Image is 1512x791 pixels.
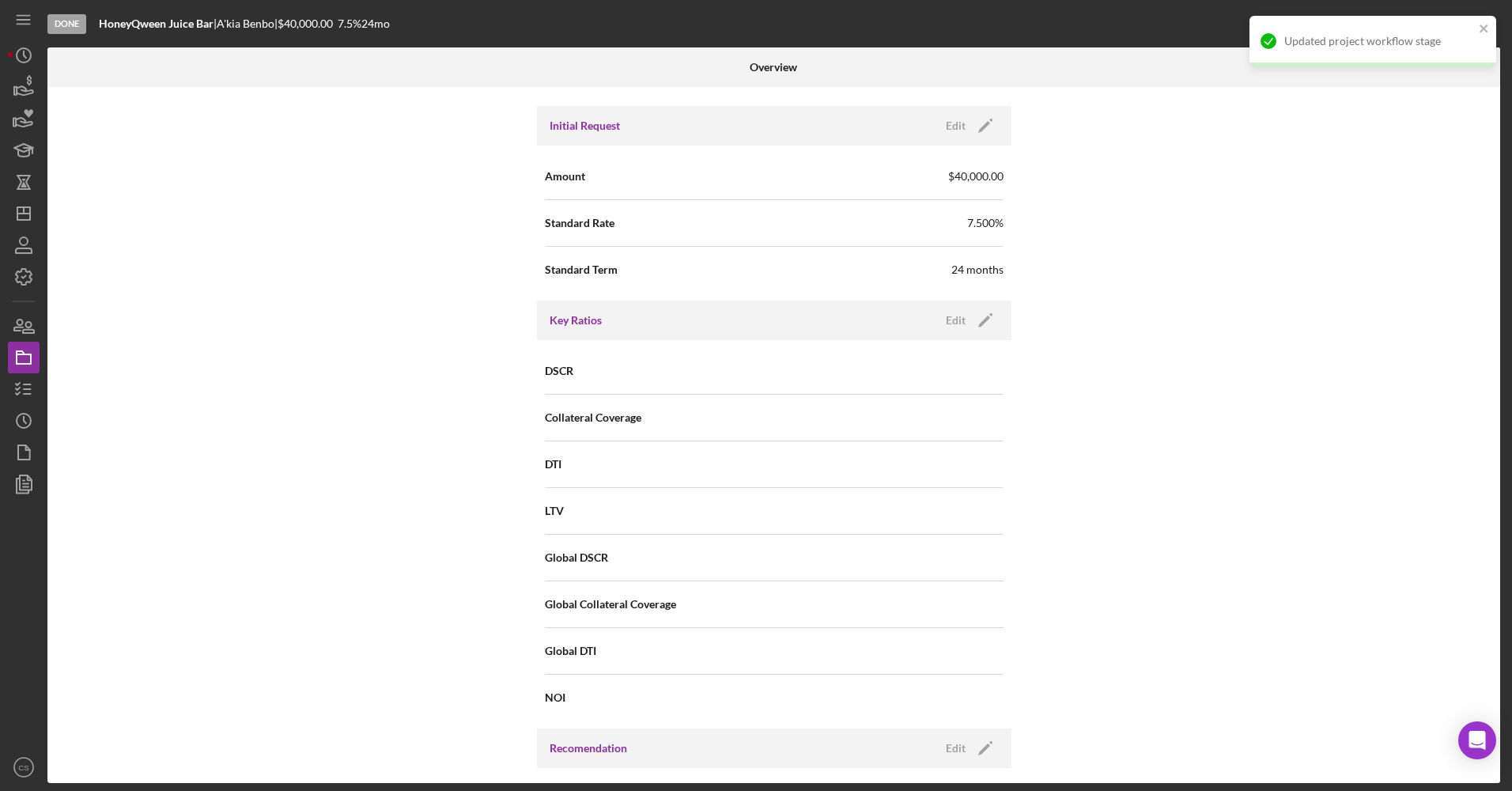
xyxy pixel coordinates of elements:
button: Edit [936,308,999,332]
span: NOI [545,690,565,706]
button: close [1479,22,1490,37]
div: Edit [946,308,966,332]
span: Standard Term [545,262,618,278]
div: Open Intercom Messenger [1458,721,1496,759]
span: $40,000.00 [948,168,1004,184]
span: Global Collateral Coverage [545,596,676,612]
span: DSCR [545,363,573,379]
text: CS [18,763,28,772]
span: Global DTI [545,643,596,659]
span: DTI [545,456,561,472]
span: LTV [545,503,564,519]
div: $40,000.00 [278,17,338,30]
div: | [99,17,217,30]
div: A'kia Benbo | [217,17,278,30]
button: Edit [936,114,999,138]
b: Overview [750,61,797,74]
div: Edit [946,736,966,760]
h3: Recomendation [550,740,627,756]
button: Edit [936,736,999,760]
span: 7.500% [967,215,1004,231]
div: 24 months [951,262,1004,278]
span: Collateral Coverage [545,410,641,426]
h3: Key Ratios [550,312,602,328]
div: Done [47,14,86,34]
span: Standard Rate [545,215,614,231]
div: 24 mo [361,17,390,30]
span: Global DSCR [545,550,608,566]
span: Amount [545,168,585,184]
b: HoneyQween Juice Bar [99,17,214,30]
h3: Initial Request [550,118,620,134]
div: 7.5 % [338,17,361,30]
button: CS [8,751,40,783]
div: Updated project workflow stage [1284,35,1474,47]
div: Edit [946,114,966,138]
